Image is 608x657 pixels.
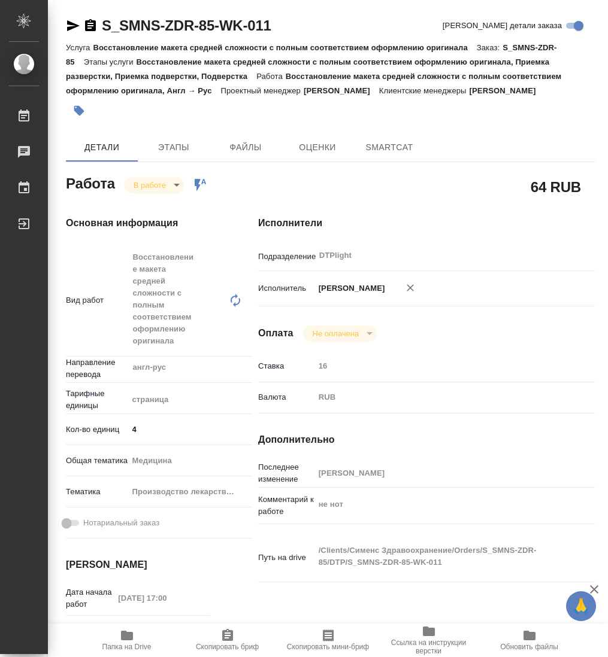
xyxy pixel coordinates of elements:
[93,43,476,52] p: Восстановление макета средней сложности с полным соответствием оформлению оригинала
[217,140,274,155] span: Файлы
[66,388,128,412] p: Тарифные единицы
[66,558,210,572] h4: [PERSON_NAME]
[145,140,202,155] span: Этапы
[66,172,115,193] h2: Работа
[386,638,472,655] span: Ссылка на инструкции верстки
[128,482,252,502] div: Производство лекарственных препаратов
[77,623,177,657] button: Папка на Drive
[66,43,93,52] p: Услуга
[258,494,314,518] p: Комментарий к работе
[102,17,271,34] a: S_SMNS-ZDR-85-WK-011
[66,57,549,81] p: Восстановление макета средней сложности с полным соответствием оформлению оригинала, Приемка разв...
[66,294,128,306] p: Вид работ
[66,586,114,610] p: Дата начала работ
[258,552,314,564] p: Путь на drive
[361,140,418,155] span: SmartCat
[314,357,567,375] input: Пустое поле
[221,86,304,95] p: Проектный менеджер
[379,86,470,95] p: Клиентские менеджеры
[258,433,595,447] h4: Дополнительно
[128,390,252,410] div: страница
[128,451,252,471] div: Медицина
[397,275,424,301] button: Удалить исполнителя
[258,391,314,403] p: Валюта
[314,540,567,573] textarea: /Clients/Сименс Здравоохранение/Orders/S_SMNS-ZDR-85/DTP/S_SMNS-ZDR-85-WK-011
[66,98,92,124] button: Добавить тэг
[278,623,379,657] button: Скопировать мини-бриф
[124,177,184,193] div: В работе
[66,620,114,656] p: Факт. дата начала работ
[258,461,314,485] p: Последнее изменение
[314,464,567,482] input: Пустое поле
[66,455,128,467] p: Общая тематика
[314,387,567,407] div: RUB
[84,57,137,66] p: Этапы услуги
[304,86,379,95] p: [PERSON_NAME]
[102,643,152,651] span: Папка на Drive
[258,360,314,372] p: Ставка
[303,326,377,342] div: В работе
[66,19,80,33] button: Скопировать ссылку для ЯМессенджера
[73,140,131,155] span: Детали
[66,216,210,230] h4: Основная информация
[114,589,210,607] input: Пустое поле
[571,594,591,619] span: 🙏
[258,326,294,340] h4: Оплата
[258,216,595,230] h4: Исполнители
[258,282,314,294] p: Исполнитель
[196,643,259,651] span: Скопировать бриф
[531,177,581,197] h2: 64 RUB
[314,494,567,515] textarea: не нот
[66,424,128,436] p: Кол-во единиц
[128,421,252,438] input: ✎ Введи что-нибудь
[256,72,286,81] p: Работа
[83,517,159,529] span: Нотариальный заказ
[566,591,596,621] button: 🙏
[258,251,314,263] p: Подразделение
[309,328,362,339] button: Не оплачена
[66,486,128,498] p: Тематика
[83,19,98,33] button: Скопировать ссылку
[500,643,558,651] span: Обновить файлы
[66,72,561,95] p: Восстановление макета средней сложности с полным соответствием оформлению оригинала, Англ → Рус
[177,623,278,657] button: Скопировать бриф
[66,357,128,381] p: Направление перевода
[477,43,503,52] p: Заказ:
[470,86,545,95] p: [PERSON_NAME]
[130,180,170,190] button: В работе
[289,140,346,155] span: Оценки
[287,643,369,651] span: Скопировать мини-бриф
[314,282,385,294] p: [PERSON_NAME]
[479,623,580,657] button: Обновить файлы
[443,20,562,32] span: [PERSON_NAME] детали заказа
[379,623,479,657] button: Ссылка на инструкции верстки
